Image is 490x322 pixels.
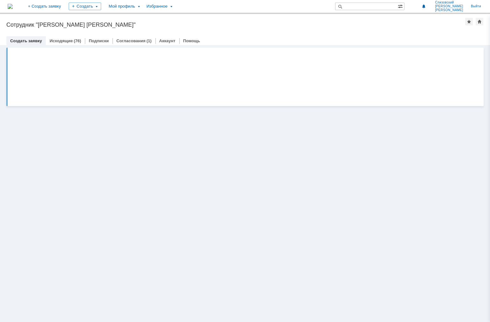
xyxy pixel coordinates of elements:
[116,38,146,43] a: Согласования
[50,38,73,43] a: Исходящие
[159,38,176,43] a: Аккаунт
[6,22,465,28] div: Сотрудник "[PERSON_NAME] [PERSON_NAME]"
[465,18,473,25] div: Добавить в избранное
[476,18,483,25] div: Сделать домашней страницей
[398,3,404,9] span: Расширенный поиск
[435,1,463,4] span: Слизовский
[8,4,13,9] img: logo
[10,38,42,43] a: Создать заявку
[183,38,200,43] a: Помощь
[435,8,463,12] span: [PERSON_NAME]
[89,38,109,43] a: Подписки
[69,3,101,10] div: Создать
[147,38,152,43] div: (1)
[8,4,13,9] a: Перейти на домашнюю страницу
[74,38,81,43] div: (76)
[435,4,463,8] span: [PERSON_NAME]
